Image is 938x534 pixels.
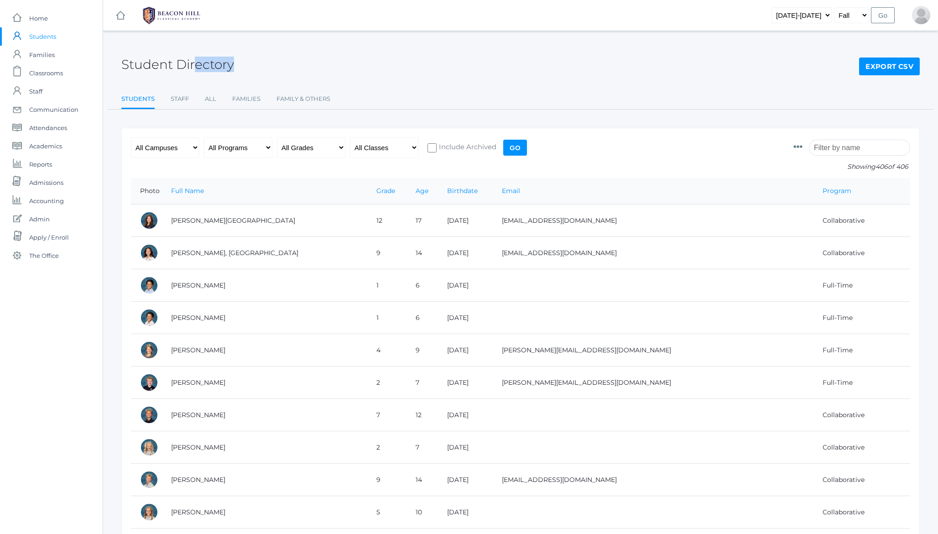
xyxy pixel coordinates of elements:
[793,162,910,172] p: Showing of 406
[131,178,162,204] th: Photo
[438,269,493,302] td: [DATE]
[406,334,438,366] td: 9
[813,302,910,334] td: Full-Time
[493,334,813,366] td: [PERSON_NAME][EMAIL_ADDRESS][DOMAIN_NAME]
[29,9,48,27] span: Home
[813,431,910,464] td: Collaborative
[140,373,158,392] div: Jack Adams
[162,366,367,399] td: [PERSON_NAME]
[437,142,496,153] span: Include Archived
[162,464,367,496] td: [PERSON_NAME]
[29,192,64,210] span: Accounting
[29,100,78,119] span: Communication
[140,503,158,521] div: Paige Albanese
[29,46,55,64] span: Families
[406,431,438,464] td: 7
[813,399,910,431] td: Collaborative
[367,204,406,237] td: 12
[162,399,367,431] td: [PERSON_NAME]
[438,334,493,366] td: [DATE]
[121,90,155,110] a: Students
[29,64,63,82] span: Classrooms
[809,140,910,156] input: Filter by name
[871,7,895,23] input: Go
[427,143,437,152] input: Include Archived
[29,137,62,155] span: Academics
[140,438,158,456] div: Elle Albanese
[406,366,438,399] td: 7
[406,237,438,269] td: 14
[162,302,367,334] td: [PERSON_NAME]
[376,187,395,195] a: Grade
[29,155,52,173] span: Reports
[875,162,888,171] span: 406
[813,366,910,399] td: Full-Time
[121,58,234,72] h2: Student Directory
[406,399,438,431] td: 12
[493,464,813,496] td: [EMAIL_ADDRESS][DOMAIN_NAME]
[29,228,69,246] span: Apply / Enroll
[29,246,59,265] span: The Office
[859,58,920,76] a: Export CSV
[493,204,813,237] td: [EMAIL_ADDRESS][DOMAIN_NAME]
[140,471,158,489] div: Logan Albanese
[276,90,330,108] a: Family & Others
[162,269,367,302] td: [PERSON_NAME]
[438,204,493,237] td: [DATE]
[367,366,406,399] td: 2
[367,496,406,529] td: 5
[438,496,493,529] td: [DATE]
[406,496,438,529] td: 10
[438,237,493,269] td: [DATE]
[367,237,406,269] td: 9
[367,334,406,366] td: 4
[438,399,493,431] td: [DATE]
[493,237,813,269] td: [EMAIL_ADDRESS][DOMAIN_NAME]
[438,366,493,399] td: [DATE]
[813,269,910,302] td: Full-Time
[140,406,158,424] div: Cole Albanese
[162,496,367,529] td: [PERSON_NAME]
[232,90,261,108] a: Families
[438,464,493,496] td: [DATE]
[162,431,367,464] td: [PERSON_NAME]
[29,119,67,137] span: Attendances
[367,464,406,496] td: 9
[367,269,406,302] td: 1
[171,90,189,108] a: Staff
[367,399,406,431] td: 7
[29,82,42,100] span: Staff
[162,204,367,237] td: [PERSON_NAME][GEOGRAPHIC_DATA]
[438,302,493,334] td: [DATE]
[493,366,813,399] td: [PERSON_NAME][EMAIL_ADDRESS][DOMAIN_NAME]
[140,211,158,230] div: Charlotte Abdulla
[406,269,438,302] td: 6
[367,431,406,464] td: 2
[406,302,438,334] td: 6
[447,187,478,195] a: Birthdate
[823,187,851,195] a: Program
[140,309,158,327] div: Grayson Abrea
[813,334,910,366] td: Full-Time
[406,464,438,496] td: 14
[416,187,428,195] a: Age
[813,496,910,529] td: Collaborative
[367,302,406,334] td: 1
[813,204,910,237] td: Collaborative
[29,173,63,192] span: Admissions
[162,237,367,269] td: [PERSON_NAME], [GEOGRAPHIC_DATA]
[502,187,520,195] a: Email
[29,210,50,228] span: Admin
[503,140,527,156] input: Go
[171,187,204,195] a: Full Name
[140,244,158,262] div: Phoenix Abdulla
[162,334,367,366] td: [PERSON_NAME]
[912,6,930,24] div: Jason Roberts
[438,431,493,464] td: [DATE]
[813,464,910,496] td: Collaborative
[140,276,158,294] div: Dominic Abrea
[813,237,910,269] td: Collaborative
[29,27,56,46] span: Students
[137,4,206,27] img: BHCALogos-05-308ed15e86a5a0abce9b8dd61676a3503ac9727e845dece92d48e8588c001991.png
[140,341,158,359] div: Amelia Adams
